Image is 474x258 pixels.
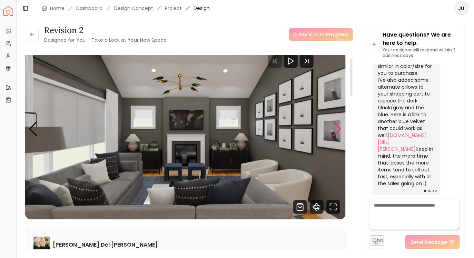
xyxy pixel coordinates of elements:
[326,200,340,214] svg: Fullscreen
[25,39,346,219] div: 2 / 4
[383,31,460,47] p: Have questions? We are here to help.
[287,57,295,65] svg: Play
[44,37,167,43] small: Designed for You – Take a Look at Your New Space
[50,5,65,12] a: Home
[165,5,182,12] a: Project
[383,47,460,58] p: Your designer will respond within 2 business days.
[3,6,13,16] img: Spacejoy Logo
[378,132,427,152] a: [DOMAIN_NAME][URL][PERSON_NAME]
[33,237,50,253] img: Tina Martin Del Campo
[25,39,346,219] img: Design Render 1
[53,241,158,249] h6: [PERSON_NAME] Del [PERSON_NAME]
[3,6,13,16] a: Spacejoy
[455,1,468,15] button: JU
[424,188,438,195] div: 11:36 AM
[42,5,210,12] nav: breadcrumb
[76,5,102,12] a: Dashboard
[44,25,167,36] h3: Revision 2
[333,121,342,137] div: Next slide
[455,2,468,14] span: JU
[29,121,38,137] div: Previous slide
[114,5,153,12] li: Design Concept
[25,39,346,219] div: Carousel
[293,200,307,214] svg: Shop Products from this design
[300,54,314,68] svg: Next Track
[194,5,210,12] span: Design
[378,8,434,187] div: Hi [PERSON_NAME], It looks like the frame sizes that were used are 20" and 24" square. I added 2 ...
[310,200,324,214] svg: 360 View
